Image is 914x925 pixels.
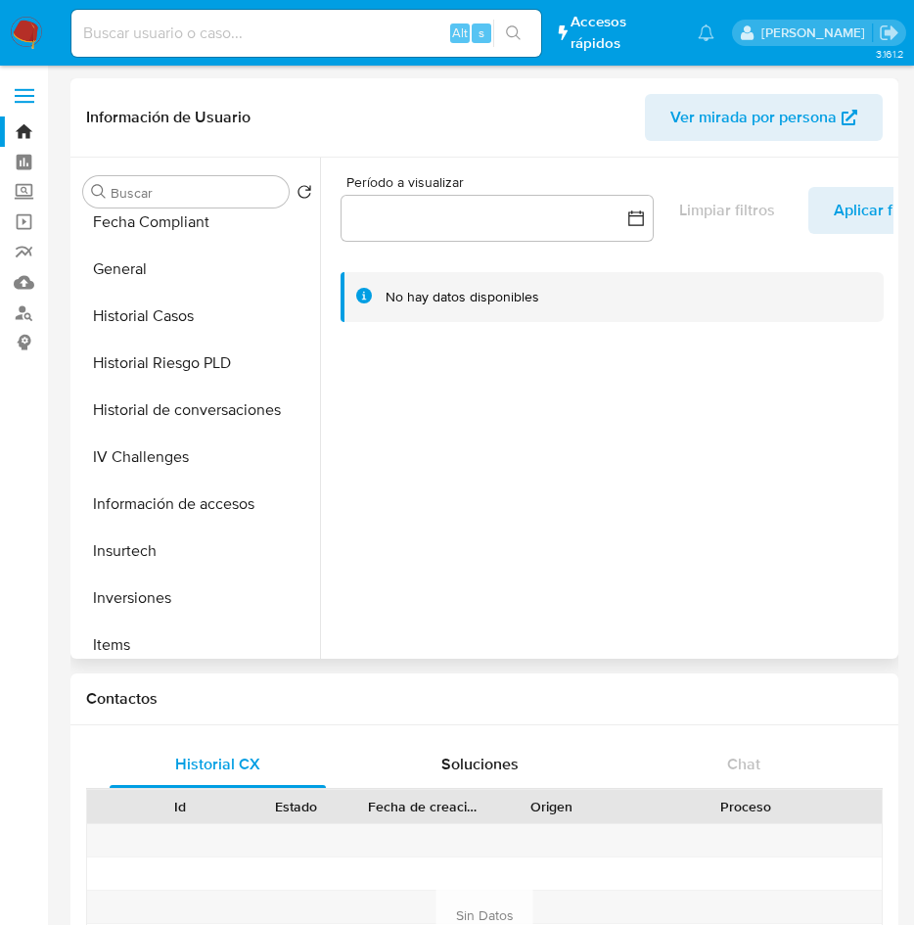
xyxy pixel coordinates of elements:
button: Ver mirada por persona [645,94,883,141]
button: General [75,246,320,293]
div: Estado [251,797,341,816]
span: Historial CX [175,753,260,775]
input: Buscar [111,184,281,202]
button: Historial Riesgo PLD [75,340,320,387]
div: Origen [507,797,596,816]
button: Historial Casos [75,293,320,340]
span: s [479,23,484,42]
button: Información de accesos [75,481,320,528]
span: Chat [727,753,760,775]
button: IV Challenges [75,434,320,481]
button: Items [75,622,320,669]
button: Insurtech [75,528,320,575]
button: Volver al orden por defecto [297,184,312,206]
h1: Información de Usuario [86,108,251,127]
span: Soluciones [441,753,519,775]
h1: Contactos [86,689,883,709]
button: Historial de conversaciones [75,387,320,434]
div: Fecha de creación [368,797,480,816]
button: Inversiones [75,575,320,622]
input: Buscar usuario o caso... [71,21,541,46]
button: Buscar [91,184,107,200]
div: Id [135,797,224,816]
div: Proceso [623,797,868,816]
button: Fecha Compliant [75,199,320,246]
a: Notificaciones [698,24,714,41]
span: Alt [452,23,468,42]
button: search-icon [493,20,533,47]
span: Accesos rápidos [571,12,678,53]
p: eliana.eguerrero@mercadolibre.com [761,23,872,42]
span: Ver mirada por persona [670,94,837,141]
a: Salir [879,23,899,43]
